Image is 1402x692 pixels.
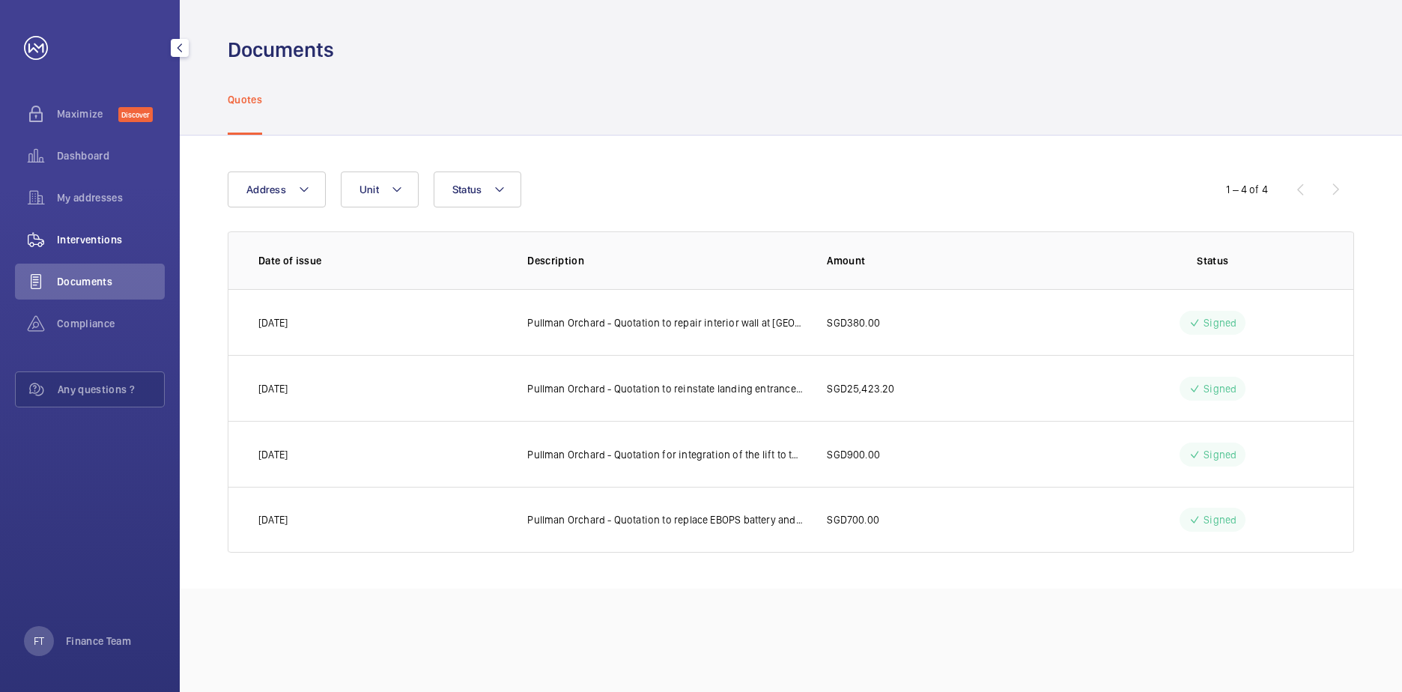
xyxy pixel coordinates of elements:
[1204,447,1236,462] p: Signed
[527,512,803,527] p: Pullman Orchard - Quotation to replace EBOPS battery and indicator board at supervisory panel
[527,447,803,462] p: Pullman Orchard - Quotation for integration of the lift to the card reader at PL10
[228,36,334,64] h1: Documents
[527,315,803,330] p: Pullman Orchard - Quotation to repair interior wall at [GEOGRAPHIC_DATA]
[527,253,803,268] p: Description
[258,381,288,396] p: [DATE]
[258,447,288,462] p: [DATE]
[34,634,44,649] p: FT
[827,315,880,330] p: SGD380.00
[246,183,286,195] span: Address
[341,172,419,207] button: Unit
[57,316,165,331] span: Compliance
[66,634,131,649] p: Finance Team
[1204,315,1236,330] p: Signed
[258,253,503,268] p: Date of issue
[827,512,879,527] p: SGD700.00
[57,148,165,163] span: Dashboard
[434,172,522,207] button: Status
[258,315,288,330] p: [DATE]
[452,183,482,195] span: Status
[228,172,326,207] button: Address
[827,253,1078,268] p: Amount
[258,512,288,527] p: [DATE]
[359,183,379,195] span: Unit
[827,381,894,396] p: SGD25,423.20
[527,381,803,396] p: Pullman Orchard - Quotation to reinstate landing entrance access at [GEOGRAPHIC_DATA] to PL3 and SL8
[57,190,165,205] span: My addresses
[57,106,118,121] span: Maximize
[57,232,165,247] span: Interventions
[57,274,165,289] span: Documents
[827,447,880,462] p: SGD900.00
[228,92,262,107] p: Quotes
[1204,512,1236,527] p: Signed
[1102,253,1323,268] p: Status
[1204,381,1236,396] p: Signed
[118,107,153,122] span: Discover
[58,382,164,397] span: Any questions ?
[1226,182,1268,197] div: 1 – 4 of 4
